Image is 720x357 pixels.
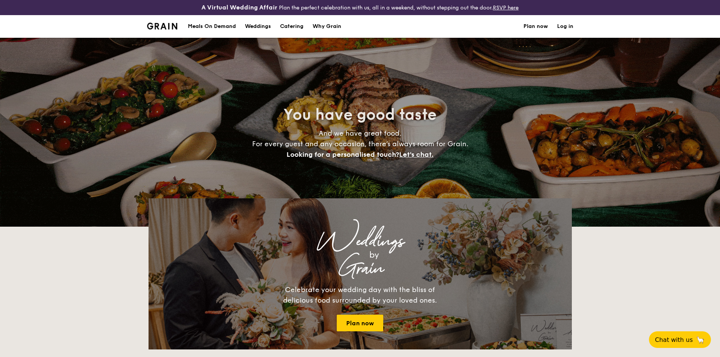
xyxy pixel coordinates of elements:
div: Loading menus magically... [149,191,572,198]
button: Chat with us🦙 [649,331,711,348]
a: Meals On Demand [183,15,240,38]
h4: A Virtual Wedding Affair [201,3,277,12]
div: Weddings [245,15,271,38]
a: Plan now [523,15,548,38]
a: Weddings [240,15,276,38]
a: Plan now [337,315,383,331]
div: Weddings [215,235,505,248]
div: Plan the perfect celebration with us, all in a weekend, without stepping out the door. [142,3,578,12]
a: Why Grain [308,15,346,38]
div: Meals On Demand [188,15,236,38]
span: Chat with us [655,336,693,343]
div: Celebrate your wedding day with the bliss of delicious food surrounded by your loved ones. [275,284,445,306]
a: RSVP here [493,5,519,11]
a: Catering [276,15,308,38]
span: 🦙 [696,335,705,344]
a: Logotype [147,23,178,29]
a: Log in [557,15,573,38]
div: Grain [215,262,505,275]
h1: Catering [280,15,303,38]
span: Let's chat. [399,150,434,159]
div: by [243,248,505,262]
img: Grain [147,23,178,29]
div: Why Grain [313,15,341,38]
